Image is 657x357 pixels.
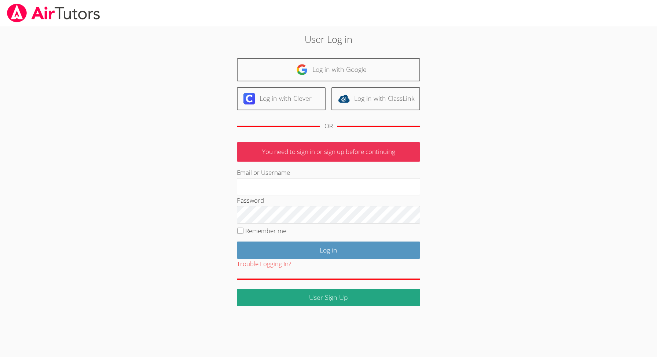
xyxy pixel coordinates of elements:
[243,93,255,104] img: clever-logo-6eab21bc6e7a338710f1a6ff85c0baf02591cd810cc4098c63d3a4b26e2feb20.svg
[296,64,308,76] img: google-logo-50288ca7cdecda66e5e0955fdab243c47b7ad437acaf1139b6f446037453330a.svg
[245,227,286,235] label: Remember me
[237,58,420,81] a: Log in with Google
[331,87,420,110] a: Log in with ClassLink
[151,32,506,46] h2: User Log in
[237,242,420,259] input: Log in
[237,196,264,205] label: Password
[338,93,350,104] img: classlink-logo-d6bb404cc1216ec64c9a2012d9dc4662098be43eaf13dc465df04b49fa7ab582.svg
[6,4,101,22] img: airtutors_banner-c4298cdbf04f3fff15de1276eac7730deb9818008684d7c2e4769d2f7ddbe033.png
[237,289,420,306] a: User Sign Up
[237,168,290,177] label: Email or Username
[237,142,420,162] p: You need to sign in or sign up before continuing
[237,259,291,269] button: Trouble Logging In?
[324,121,333,132] div: OR
[237,87,326,110] a: Log in with Clever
